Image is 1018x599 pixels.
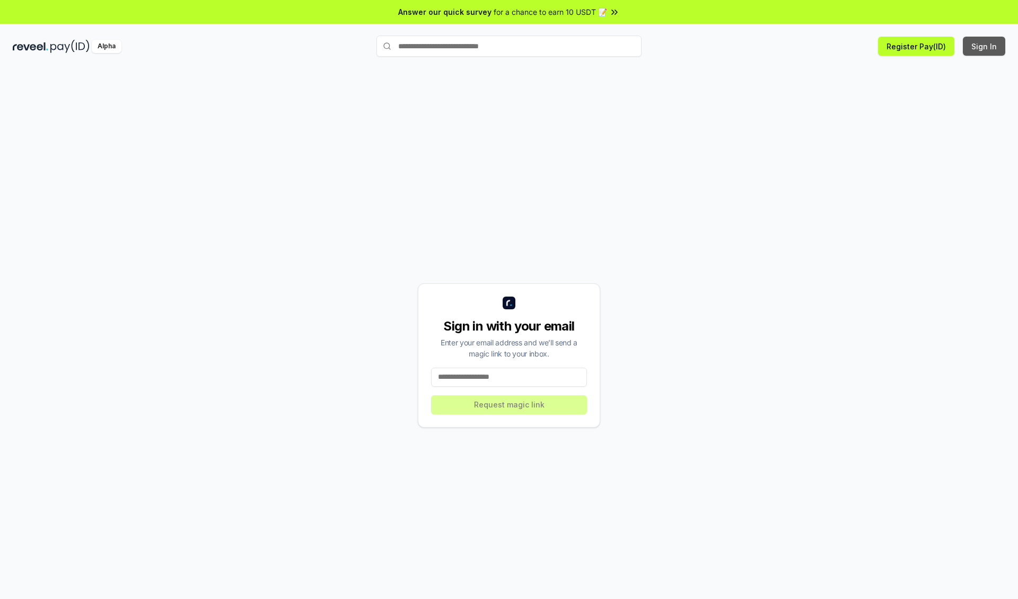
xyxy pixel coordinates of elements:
[13,40,48,53] img: reveel_dark
[92,40,121,53] div: Alpha
[431,318,587,335] div: Sign in with your email
[431,337,587,359] div: Enter your email address and we’ll send a magic link to your inbox.
[878,37,954,56] button: Register Pay(ID)
[503,297,515,309] img: logo_small
[494,6,607,18] span: for a chance to earn 10 USDT 📝
[963,37,1005,56] button: Sign In
[50,40,90,53] img: pay_id
[398,6,492,18] span: Answer our quick survey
